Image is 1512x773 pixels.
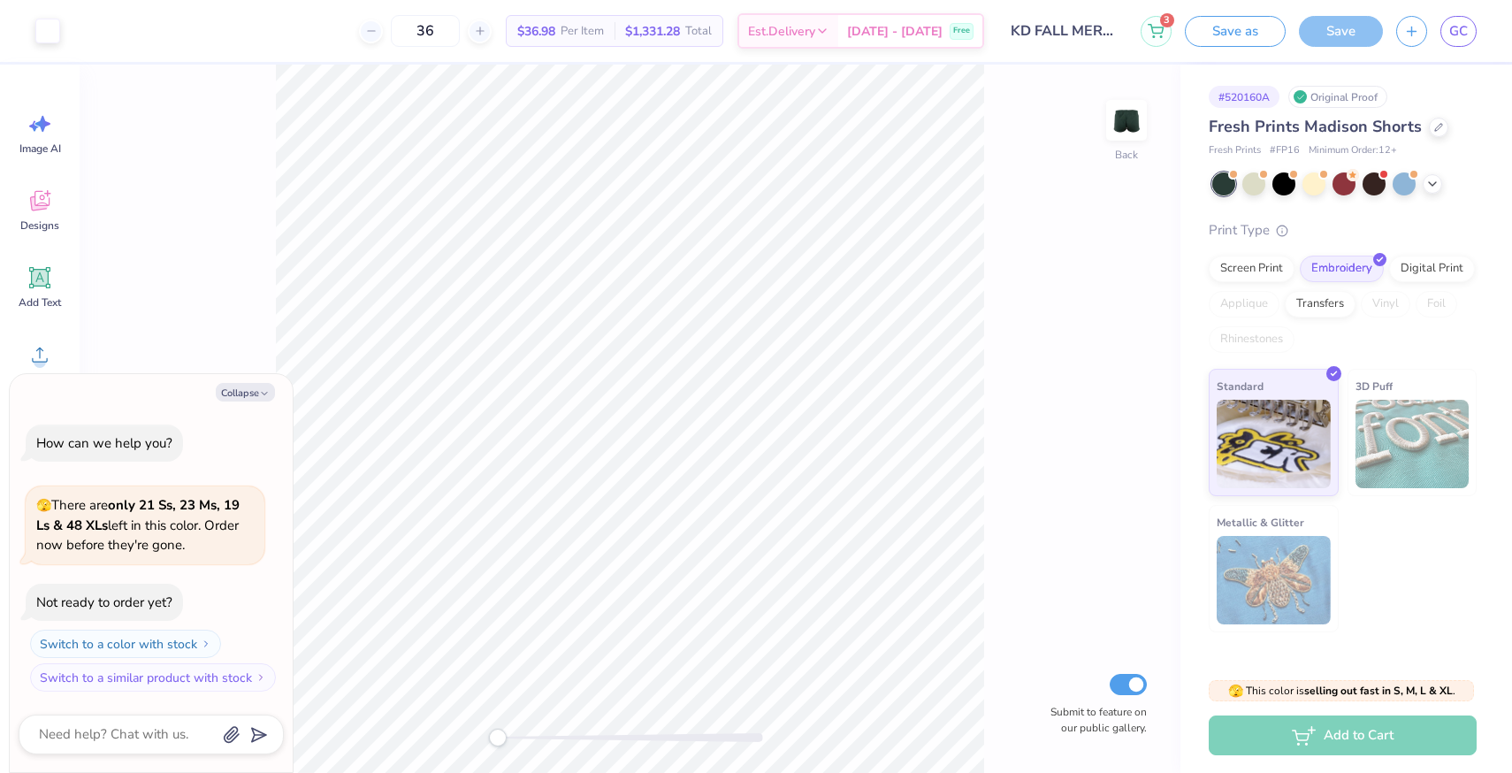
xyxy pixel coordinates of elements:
div: Print Type [1209,220,1477,241]
span: Total [685,22,712,41]
span: 3D Puff [1355,377,1393,395]
div: How can we help you? [36,434,172,452]
input: – – [391,15,460,47]
span: Upload [22,372,57,386]
span: There are left in this color. Order now before they're gone. [36,496,240,554]
strong: only 21 Ss, 23 Ms, 19 Ls & 48 XLs [36,496,240,534]
img: Back [1109,103,1144,138]
span: 🫣 [36,497,51,514]
div: Original Proof [1288,86,1387,108]
span: $36.98 [517,22,555,41]
span: Image AI [19,142,61,156]
span: Free [953,25,970,37]
span: Metallic & Glitter [1217,513,1304,532]
span: Est. Delivery [748,22,815,41]
img: 3D Puff [1355,400,1470,488]
span: This color is . [1228,683,1455,699]
span: [DATE] - [DATE] [847,22,943,41]
div: Not ready to order yet? [36,593,172,611]
div: Transfers [1285,291,1355,318]
label: Submit to feature on our public gallery. [1041,704,1147,736]
span: Fresh Prints Madison Shorts [1209,116,1422,137]
strong: selling out fast in S, M, L & XL [1304,684,1453,698]
div: Back [1115,147,1138,163]
button: Switch to a similar product with stock [30,663,276,692]
span: 🫣 [1228,683,1243,700]
img: Standard [1217,400,1331,488]
button: Save as [1185,16,1286,47]
div: Digital Print [1389,256,1475,282]
div: Rhinestones [1209,326,1294,353]
div: Vinyl [1361,291,1410,318]
img: Switch to a similar product with stock [256,672,266,683]
span: GC [1449,21,1468,42]
div: Foil [1416,291,1457,318]
span: # FP16 [1270,143,1300,158]
span: Add Text [19,295,61,310]
button: 3 [1141,16,1172,47]
div: Accessibility label [489,729,507,746]
button: Switch to a color with stock [30,630,221,658]
a: GC [1440,16,1477,47]
span: Per Item [561,22,604,41]
img: Metallic & Glitter [1217,536,1331,624]
input: Untitled Design [997,13,1127,49]
div: Embroidery [1300,256,1384,282]
span: 3 [1160,13,1174,27]
span: Standard [1217,377,1264,395]
span: Minimum Order: 12 + [1309,143,1397,158]
span: Fresh Prints [1209,143,1261,158]
span: $1,331.28 [625,22,680,41]
button: Collapse [216,383,275,402]
img: Switch to a color with stock [201,639,211,649]
div: # 520160A [1209,86,1279,108]
div: Screen Print [1209,256,1294,282]
span: Designs [20,218,59,233]
div: Applique [1209,291,1279,318]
